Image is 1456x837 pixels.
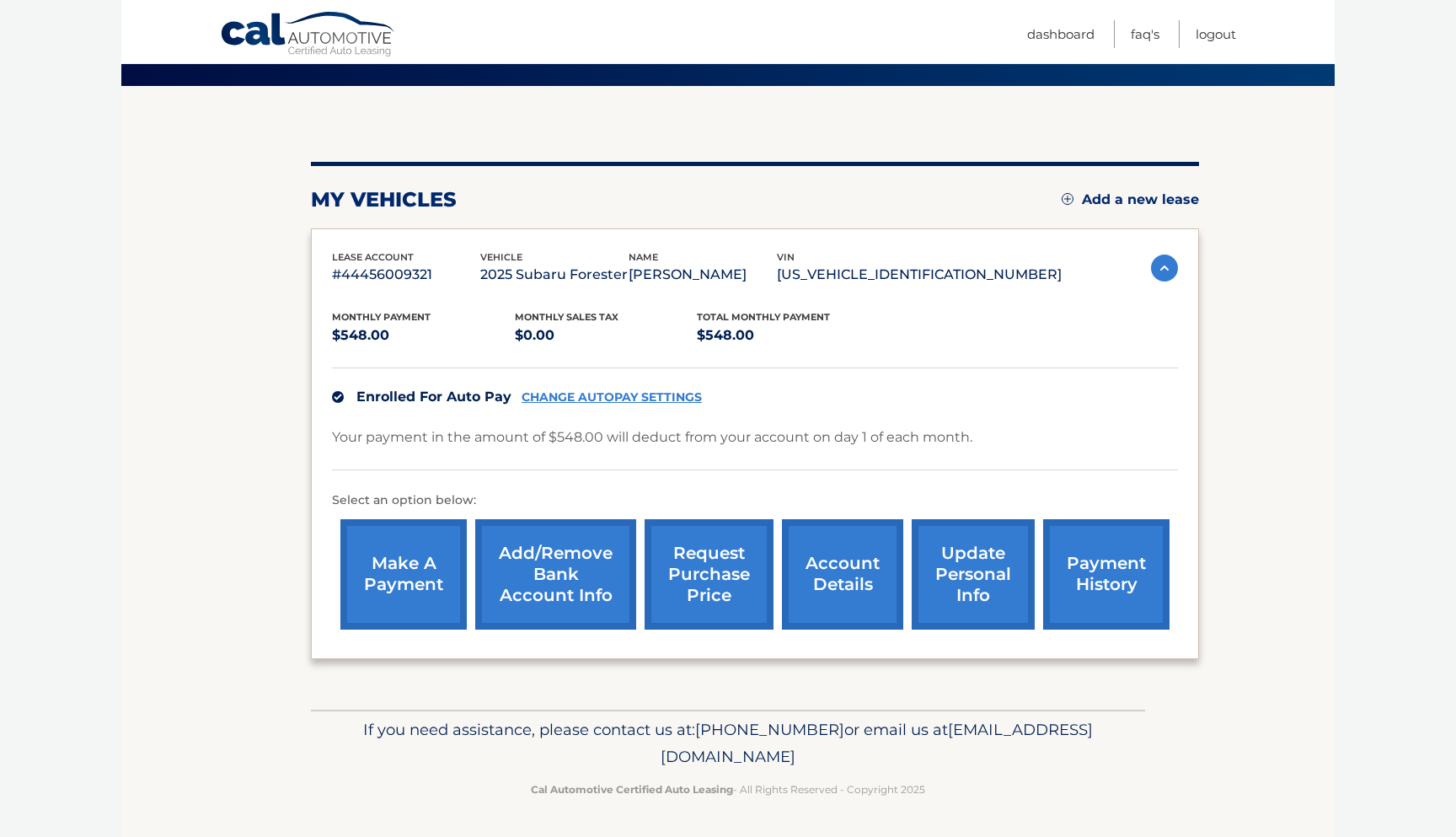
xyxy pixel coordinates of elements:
span: name [629,251,658,263]
a: Logout [1196,20,1236,48]
a: request purchase price [645,519,773,630]
a: FAQ's [1131,20,1159,48]
a: Add a new lease [1062,191,1199,208]
span: [PHONE_NUMBER] [695,720,844,739]
p: Your payment in the amount of $548.00 will deduct from your account on day 1 of each month. [332,426,972,449]
p: [PERSON_NAME] [629,263,777,287]
a: account details [782,519,903,630]
img: accordion-active.svg [1151,255,1178,282]
h2: my vehicles [311,187,457,212]
a: Add/Remove bank account info [475,519,636,630]
span: Total Monthly Payment [697,311,830,323]
p: If you need assistance, please contact us at: or email us at [322,716,1134,770]
a: payment history [1043,519,1170,630]
p: - All Rights Reserved - Copyright 2025 [322,781,1134,798]
a: make a payment [340,519,467,630]
p: $548.00 [697,324,880,347]
a: Cal Automotive [220,11,397,60]
a: update personal info [912,519,1035,630]
p: Select an option below: [332,491,1178,511]
span: Monthly Payment [332,311,431,323]
span: Enrolled For Auto Pay [356,389,511,405]
span: lease account [332,251,414,263]
p: #44456009321 [332,263,480,287]
strong: Cal Automotive Certified Auto Leasing [531,783,733,796]
img: add.svg [1062,193,1073,205]
p: [US_VEHICLE_IDENTIFICATION_NUMBER] [777,263,1062,287]
p: 2025 Subaru Forester [480,263,629,287]
span: vehicle [480,251,522,263]
span: Monthly sales Tax [515,311,618,323]
span: vin [777,251,795,263]
p: $548.00 [332,324,515,347]
img: check.svg [332,391,344,403]
a: CHANGE AUTOPAY SETTINGS [522,390,702,405]
p: $0.00 [515,324,698,347]
a: Dashboard [1027,20,1095,48]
